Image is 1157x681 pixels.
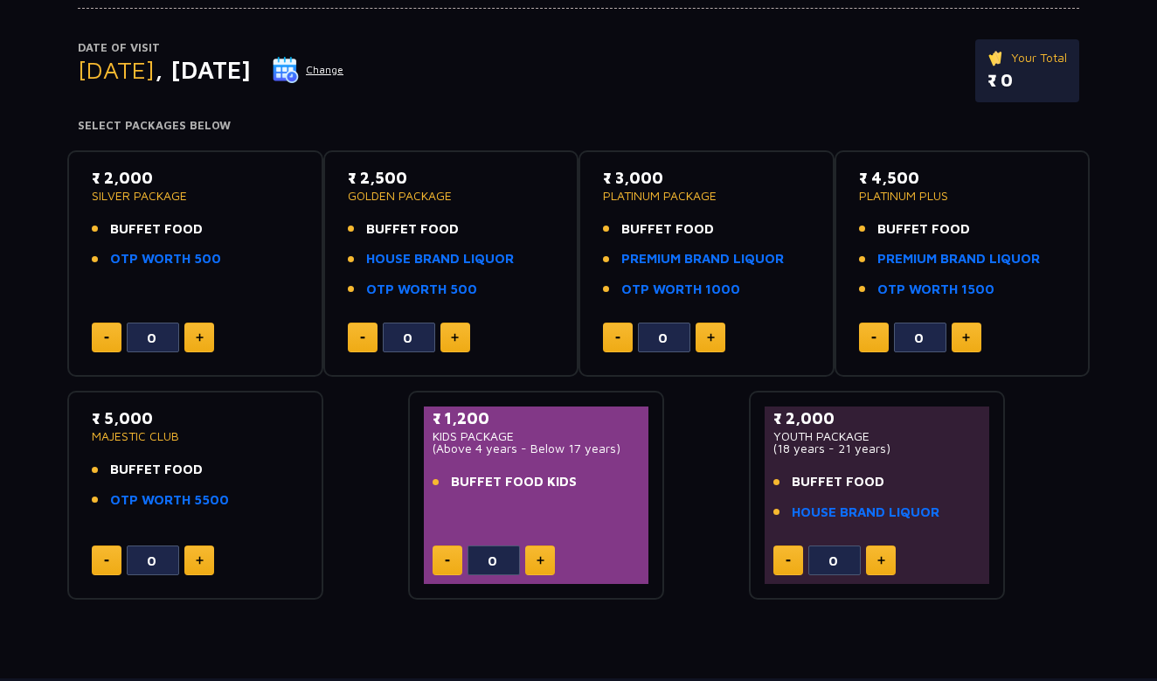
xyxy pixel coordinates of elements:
[445,559,450,562] img: minus
[92,407,299,430] p: ₹ 5,000
[92,190,299,202] p: SILVER PACKAGE
[110,219,203,240] span: BUFFET FOOD
[859,190,1066,202] p: PLATINUM PLUS
[621,219,714,240] span: BUFFET FOOD
[859,166,1066,190] p: ₹ 4,500
[877,249,1040,269] a: PREMIUM BRAND LIQUOR
[78,39,344,57] p: Date of Visit
[871,337,876,339] img: minus
[433,442,640,455] p: (Above 4 years - Below 17 years)
[987,48,1067,67] p: Your Total
[451,333,459,342] img: plus
[92,430,299,442] p: MAJESTIC CLUB
[78,119,1079,133] h4: Select Packages Below
[110,249,221,269] a: OTP WORTH 500
[537,556,544,565] img: plus
[615,337,620,339] img: minus
[877,219,970,240] span: BUFFET FOOD
[877,280,994,300] a: OTP WORTH 1500
[348,190,555,202] p: GOLDEN PACKAGE
[987,48,1006,67] img: ticket
[104,337,109,339] img: minus
[773,407,980,430] p: ₹ 2,000
[104,559,109,562] img: minus
[773,442,980,455] p: (18 years - 21 years)
[987,67,1067,94] p: ₹ 0
[366,249,514,269] a: HOUSE BRAND LIQUOR
[621,249,784,269] a: PREMIUM BRAND LIQUOR
[360,337,365,339] img: minus
[603,166,810,190] p: ₹ 3,000
[433,407,640,430] p: ₹ 1,200
[366,280,477,300] a: OTP WORTH 500
[155,55,251,84] span: , [DATE]
[877,556,885,565] img: plus
[196,333,204,342] img: plus
[272,56,344,84] button: Change
[92,166,299,190] p: ₹ 2,000
[962,333,970,342] img: plus
[707,333,715,342] img: plus
[110,460,203,480] span: BUFFET FOOD
[78,55,155,84] span: [DATE]
[366,219,459,240] span: BUFFET FOOD
[110,490,229,511] a: OTP WORTH 5500
[792,503,939,523] a: HOUSE BRAND LIQUOR
[621,280,740,300] a: OTP WORTH 1000
[786,559,791,562] img: minus
[348,166,555,190] p: ₹ 2,500
[603,190,810,202] p: PLATINUM PACKAGE
[792,472,884,492] span: BUFFET FOOD
[451,472,577,492] span: BUFFET FOOD KIDS
[196,556,204,565] img: plus
[433,430,640,442] p: KIDS PACKAGE
[773,430,980,442] p: YOUTH PACKAGE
